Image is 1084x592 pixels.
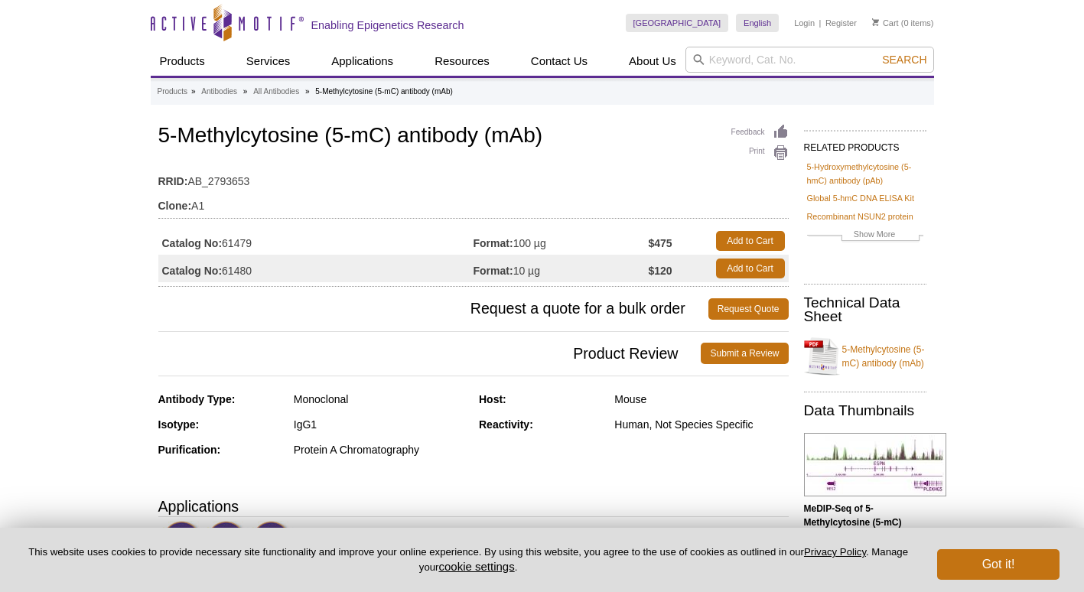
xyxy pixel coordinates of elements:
a: Cart [872,18,899,28]
a: 5-Methylcytosine (5-mC) antibody (mAb) [804,333,926,379]
div: Protein A Chromatography [294,443,467,457]
div: IgG1 [294,418,467,431]
a: Resources [425,47,499,76]
input: Keyword, Cat. No. [685,47,934,73]
img: Dot Blot Validated [252,521,294,563]
strong: Format: [474,264,513,278]
span: Product Review [158,343,702,364]
h2: Data Thumbnails [804,404,926,418]
strong: Catalog No: [162,264,223,278]
img: Methyl-DNA Immunoprecipitation Validated [162,521,204,563]
p: This website uses cookies to provide necessary site functionality and improve your online experie... [24,545,912,574]
div: Monoclonal [294,392,467,406]
li: (0 items) [872,14,934,32]
a: English [736,14,779,32]
a: Add to Cart [716,259,785,278]
a: Recombinant NSUN2 protein [807,210,913,223]
strong: $475 [648,236,672,250]
a: Print [731,145,789,161]
img: Your Cart [872,18,879,26]
strong: Purification: [158,444,221,456]
a: About Us [620,47,685,76]
b: MeDIP-Seq of 5-Methylcytosine (5-mC) mAb. [804,503,902,542]
strong: Isotype: [158,418,200,431]
td: 61480 [158,255,474,282]
a: Products [158,85,187,99]
a: 5-Hydroxymethylcytosine (5-hmC) antibody (pAb) [807,160,923,187]
a: Applications [322,47,402,76]
td: A1 [158,190,789,214]
a: Services [237,47,300,76]
a: [GEOGRAPHIC_DATA] [626,14,729,32]
span: Search [882,54,926,66]
a: All Antibodies [253,85,299,99]
button: cookie settings [438,560,514,573]
a: Show More [807,227,923,245]
h1: 5-Methylcytosine (5-mC) antibody (mAb) [158,124,789,150]
a: Login [794,18,815,28]
a: Submit a Review [701,343,788,364]
strong: Reactivity: [479,418,533,431]
strong: Clone: [158,199,192,213]
h2: RELATED PRODUCTS [804,130,926,158]
td: 61479 [158,227,474,255]
a: Global 5-hmC DNA ELISA Kit [807,191,914,205]
div: Mouse [614,392,788,406]
li: | [819,14,822,32]
strong: Catalog No: [162,236,223,250]
a: Request Quote [708,298,789,320]
strong: Format: [474,236,513,250]
a: Antibodies [201,85,237,99]
a: Contact Us [522,47,597,76]
strong: $120 [648,264,672,278]
a: Products [151,47,214,76]
strong: Antibody Type: [158,393,236,405]
h2: Enabling Epigenetics Research [311,18,464,32]
li: » [191,87,196,96]
a: Add to Cart [716,231,785,251]
strong: RRID: [158,174,188,188]
a: Feedback [731,124,789,141]
p: (Click image to enlarge and see details.) [804,502,926,571]
td: 10 µg [474,255,649,282]
h2: Technical Data Sheet [804,296,926,324]
div: Human, Not Species Specific [614,418,788,431]
button: Search [877,53,931,67]
li: » [305,87,310,96]
img: Immunofluorescence Validated [207,521,249,563]
li: 5-Methylcytosine (5-mC) antibody (mAb) [315,87,453,96]
li: » [243,87,248,96]
img: 5-Methylcytosine (5-mC) antibody (mAb) tested by MeDIP-Seq analysis. [804,433,946,496]
button: Got it! [937,549,1060,580]
strong: Host: [479,393,506,405]
h3: Applications [158,495,789,518]
a: Privacy Policy [804,546,866,558]
td: 100 µg [474,227,649,255]
a: Register [825,18,857,28]
td: AB_2793653 [158,165,789,190]
span: Request a quote for a bulk order [158,298,708,320]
